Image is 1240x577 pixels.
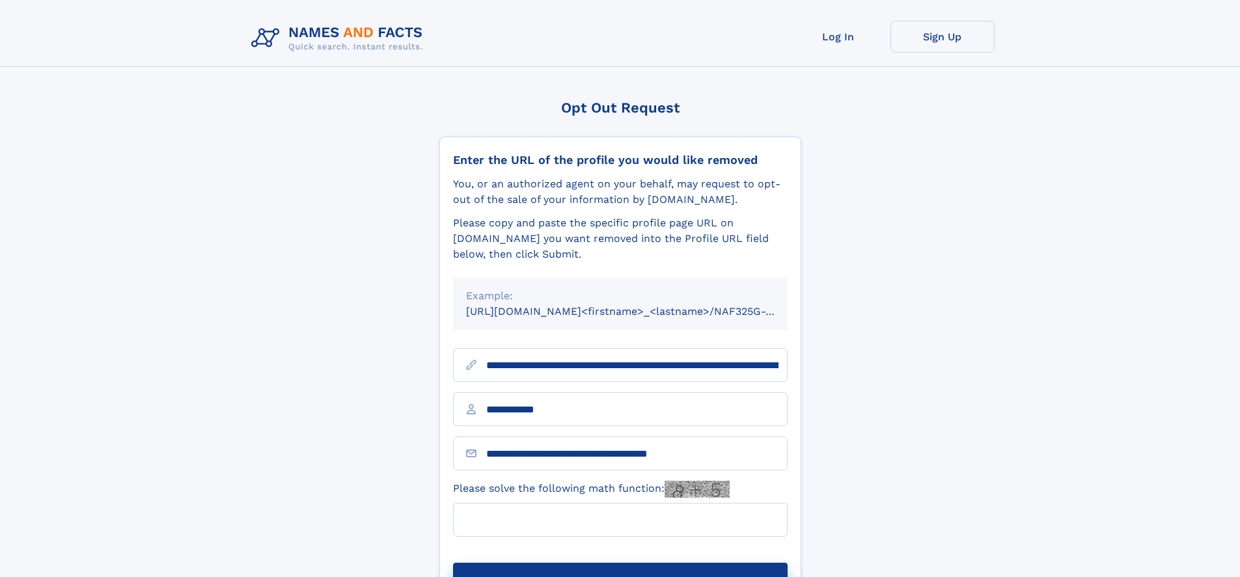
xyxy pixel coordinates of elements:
[453,215,788,262] div: Please copy and paste the specific profile page URL on [DOMAIN_NAME] you want removed into the Pr...
[786,21,890,53] a: Log In
[439,100,801,116] div: Opt Out Request
[246,21,434,56] img: Logo Names and Facts
[466,288,775,304] div: Example:
[453,176,788,208] div: You, or an authorized agent on your behalf, may request to opt-out of the sale of your informatio...
[890,21,995,53] a: Sign Up
[453,481,730,498] label: Please solve the following math function:
[453,153,788,167] div: Enter the URL of the profile you would like removed
[466,305,812,317] small: [URL][DOMAIN_NAME]<firstname>_<lastname>/NAF325G-xxxxxxxx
